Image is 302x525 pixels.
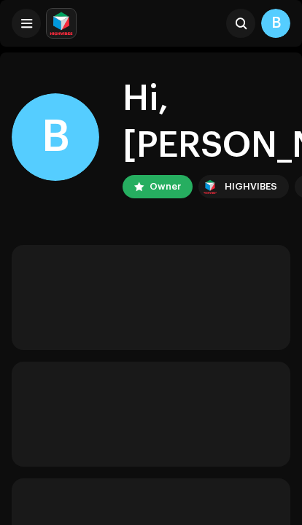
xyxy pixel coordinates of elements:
div: B [261,9,290,38]
div: B [12,93,99,181]
div: HIGHVIBES [225,178,277,195]
img: feab3aad-9b62-475c-8caf-26f15a9573ee [201,178,219,195]
img: feab3aad-9b62-475c-8caf-26f15a9573ee [47,9,76,38]
div: Owner [150,178,181,195]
